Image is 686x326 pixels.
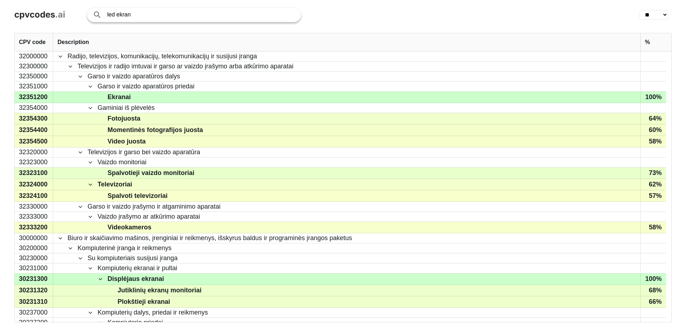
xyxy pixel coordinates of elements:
span: % [645,39,650,45]
span: Vaizdo monitoriai [98,158,146,167]
span: Ekranai [108,92,131,102]
span: Televizijos ir radijo imtuvai ir garso ar vaizdo įrašymo arba atkūrimo aparatai [78,62,293,71]
div: 32324100 [15,190,53,201]
div: 100% [640,273,666,284]
div: 32323100 [15,167,53,179]
span: Gaminiai iš plėvelės [98,103,155,112]
span: Kompiuterių ekranai ir pultai [98,264,177,273]
div: 64% [640,113,666,124]
div: 32323000 [15,157,53,167]
div: 30230000 [15,253,53,263]
div: 60% [640,125,666,136]
div: 100% [640,92,666,103]
div: 32324000 [15,179,53,190]
span: Plokštieji ekranai [118,297,170,307]
span: Displėjaus ekranai [108,274,164,284]
div: 58% [640,222,666,233]
div: 58% [640,136,666,147]
div: 32333200 [15,222,53,233]
span: Garso ir vaizdo aparatūros priedai [98,82,194,91]
span: Biuro ir skaičiavimo mašinos, įrenginiai ir reikmenys, išskyrus baldus ir programinės įrangos pak... [68,234,352,243]
span: Garso ir vaizdo aparatūros dalys [88,72,180,81]
span: Momentinės fotografijos juosta [108,125,203,135]
span: Vaizdo įrašymo ar atkūrimo aparatai [98,212,200,221]
div: 32354500 [15,136,53,147]
input: Search products or services... [107,8,294,22]
div: 68% [640,285,666,296]
div: 32320000 [15,147,53,157]
div: 30231310 [15,296,53,307]
span: Spalvotieji vaizdo monitoriai [108,168,194,178]
span: Su kompiuteriais susijusi įranga [88,254,178,263]
span: Garso ir vaizdo įrašymo ir atgaminimo aparatai [88,202,220,211]
div: 30237000 [15,308,53,317]
div: 32350000 [15,72,53,81]
div: 32300000 [15,62,53,71]
div: 32351200 [15,92,53,103]
span: Jutiklinių ekranų monitoriai [118,285,202,296]
span: Radijo, televizijos, komunikacijų, telekomunikacijų ir susijusi įranga [68,52,257,61]
span: Fotojuosta [108,113,140,124]
div: 30231320 [15,285,53,296]
div: 32333000 [15,212,53,222]
div: 62% [640,179,666,190]
div: 32330000 [15,202,53,211]
div: 66% [640,296,666,307]
span: Televizoriai [98,179,132,190]
div: 57% [640,190,666,201]
div: 32000000 [15,52,53,61]
span: cpvcodes [14,9,55,20]
span: Kompiuterių dalys, priedai ir reikmenys [98,308,208,317]
div: 32354400 [15,125,53,136]
span: Kompiuterinė įranga ir reikmenys [78,244,171,253]
span: Spalvoti televizoriai [108,191,168,201]
span: Video juosta [108,136,146,147]
div: 32354000 [15,103,53,113]
div: 73% [640,167,666,179]
div: 30000000 [15,233,53,243]
a: cpvcodes.ai [14,10,65,20]
span: Televizijos ir garso bei vaizdo aparatūra [88,148,200,157]
div: 30231300 [15,273,53,284]
div: 32354300 [15,113,53,124]
div: 30231000 [15,263,53,273]
span: Description [58,39,89,45]
div: 30200000 [15,243,53,253]
span: Videokameros [108,222,151,233]
span: .ai [55,9,65,20]
span: CPV code [19,39,46,45]
div: 32351000 [15,82,53,91]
